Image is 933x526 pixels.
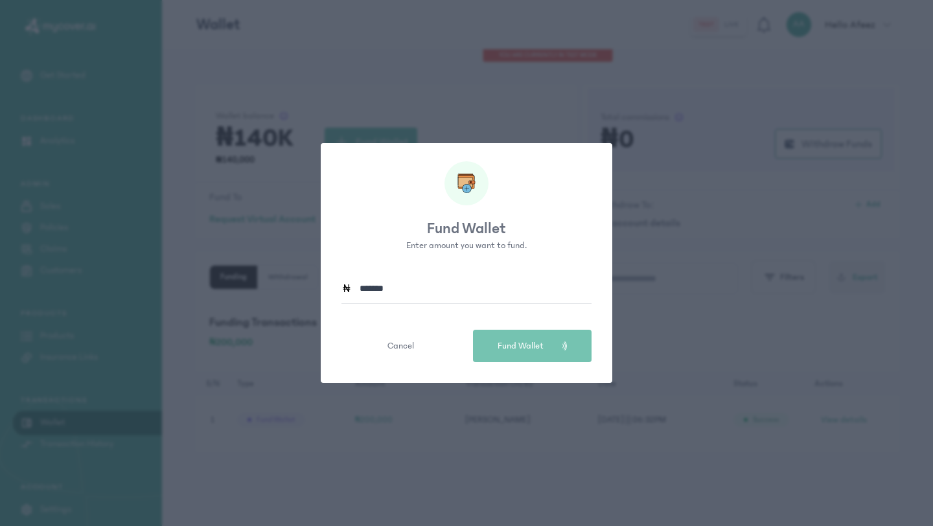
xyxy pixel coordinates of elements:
button: Cancel [341,330,460,362]
button: Fund Wallet [473,330,592,362]
p: Fund Wallet [321,218,612,239]
span: Fund Wallet [498,339,544,353]
span: Cancel [387,339,414,353]
p: Enter amount you want to fund. [321,239,612,253]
